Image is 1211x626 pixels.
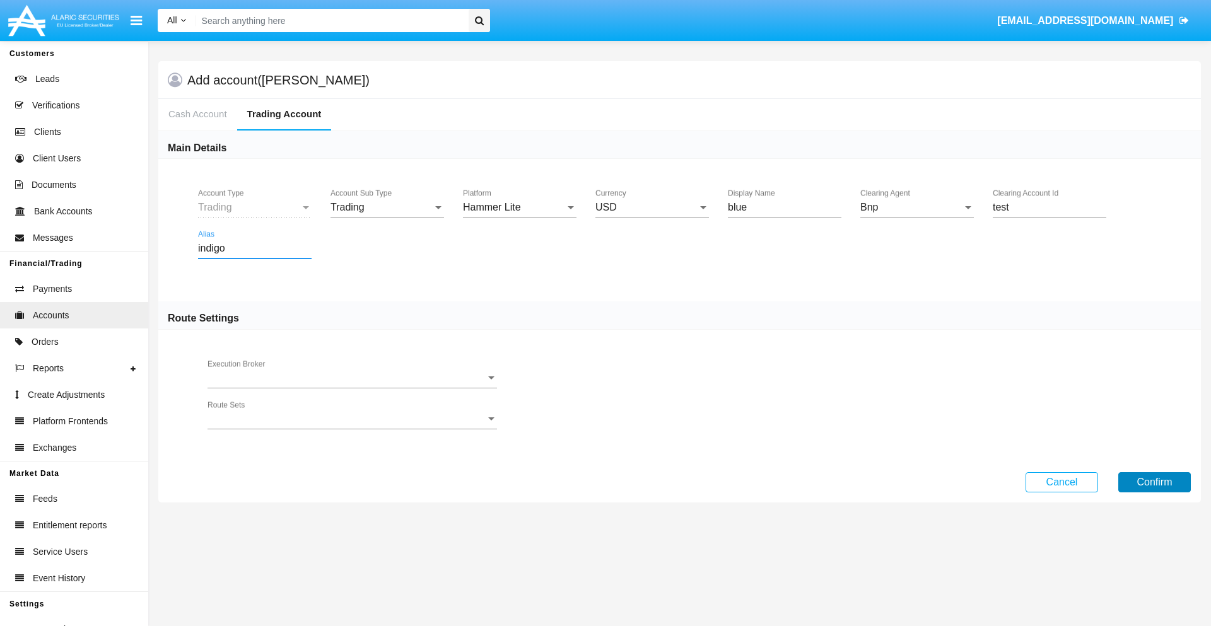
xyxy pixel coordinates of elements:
[331,202,365,212] span: Trading
[33,231,73,245] span: Messages
[196,9,464,32] input: Search
[34,125,61,139] span: Clients
[6,2,121,39] img: Logo image
[33,152,81,165] span: Client Users
[1118,472,1191,492] button: Confirm
[997,15,1173,26] span: [EMAIL_ADDRESS][DOMAIN_NAME]
[168,141,226,155] h6: Main Details
[35,72,59,86] span: Leads
[158,14,196,27] a: All
[198,202,232,212] span: Trading
[32,335,59,349] span: Orders
[33,282,72,296] span: Payments
[463,202,521,212] span: Hammer Lite
[860,202,878,212] span: Bnp
[595,202,617,212] span: USD
[33,572,85,585] span: Event History
[992,3,1195,38] a: [EMAIL_ADDRESS][DOMAIN_NAME]
[208,373,486,384] span: Execution Broker
[1026,472,1098,492] button: Cancel
[32,178,76,192] span: Documents
[33,362,64,375] span: Reports
[33,545,88,559] span: Service Users
[33,492,57,506] span: Feeds
[208,414,486,425] span: Route Sets
[33,309,69,322] span: Accounts
[32,99,79,112] span: Verifications
[33,441,76,455] span: Exchanges
[33,519,107,532] span: Entitlement reports
[28,388,105,402] span: Create Adjustments
[34,205,93,218] span: Bank Accounts
[33,415,108,428] span: Platform Frontends
[187,75,370,85] h5: Add account ([PERSON_NAME])
[167,15,177,25] span: All
[168,311,239,325] h6: Route Settings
